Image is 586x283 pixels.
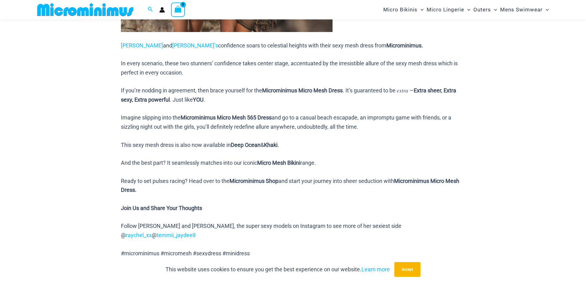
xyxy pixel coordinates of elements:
strong: Extra powerful [134,96,170,103]
a: Search icon link [148,6,153,14]
span: And the best part? It seamlessly matches into our iconic range. [121,160,316,166]
span: Outers [473,2,491,18]
a: [PERSON_NAME]’s [172,42,218,49]
nav: Site Navigation [381,1,552,18]
span: Follow [PERSON_NAME] and [PERSON_NAME], the super sexy models on Instagram to see more of her sex... [121,223,401,238]
span: Micro Bikinis [383,2,417,18]
span: This sexy mesh dress is also now available in & . [121,142,279,148]
span: #microminimus #micromesh #sexydress #minidress [121,250,250,257]
a: Account icon link [159,7,165,13]
strong: Khaki [264,142,277,148]
span: Imagine slipping into the and go to a casual beach escapade, an impromptu game with friends, or a... [121,114,451,130]
span: and confidence soars to celestial heights with their sexy mesh dress from [121,42,423,49]
strong: Micro Mesh Bikini [257,160,300,166]
p: This website uses cookies to ensure you get the best experience on our website. [165,265,390,274]
strong: Extra sexy, [121,87,456,103]
a: Micro BikinisMenu ToggleMenu Toggle [382,2,425,18]
span: @ [152,232,196,238]
img: MM SHOP LOGO FLAT [35,3,136,17]
strong: Extra sheer, [414,87,442,94]
span: Menu Toggle [491,2,497,18]
strong: YOU [193,96,204,103]
strong: Deep Ocean [231,142,261,148]
a: temmii_jaydee8 [157,232,196,238]
span: Ready to set pulses racing? Head over to the and start your journey into sheer seduction with [121,178,459,193]
a: Micro LingerieMenu ToggleMenu Toggle [425,2,472,18]
strong: Microminimus Shop [229,178,278,184]
a: [PERSON_NAME] [121,42,163,49]
strong: Microminimus Micro Mesh 565 Dress [181,114,272,121]
b: Join Us and Share Your Thoughts [121,205,202,211]
span: In every scenario, these two stunners’ confidence takes center stage, accentuated by the irresist... [121,60,458,76]
a: View Shopping Cart, empty [171,2,185,17]
button: Accept [394,262,421,277]
a: Mens SwimwearMenu ToggleMenu Toggle [499,2,550,18]
span: Menu Toggle [543,2,549,18]
span: Mens Swimwear [500,2,543,18]
strong: Microminimus. [386,42,423,49]
a: OutersMenu ToggleMenu Toggle [472,2,499,18]
a: Learn more [361,266,390,273]
span: Menu Toggle [464,2,470,18]
span: Micro Lingerie [427,2,464,18]
a: raychel_xx [126,232,152,238]
strong: Microminimus Micro Mesh Dress [262,87,343,94]
span: Menu Toggle [417,2,424,18]
span: If you’re nodding in agreement, then brace yourself for the . It’s guaranteed to be 𝑒𝑥𝑡𝑟𝑎 — . Jus... [121,87,456,103]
